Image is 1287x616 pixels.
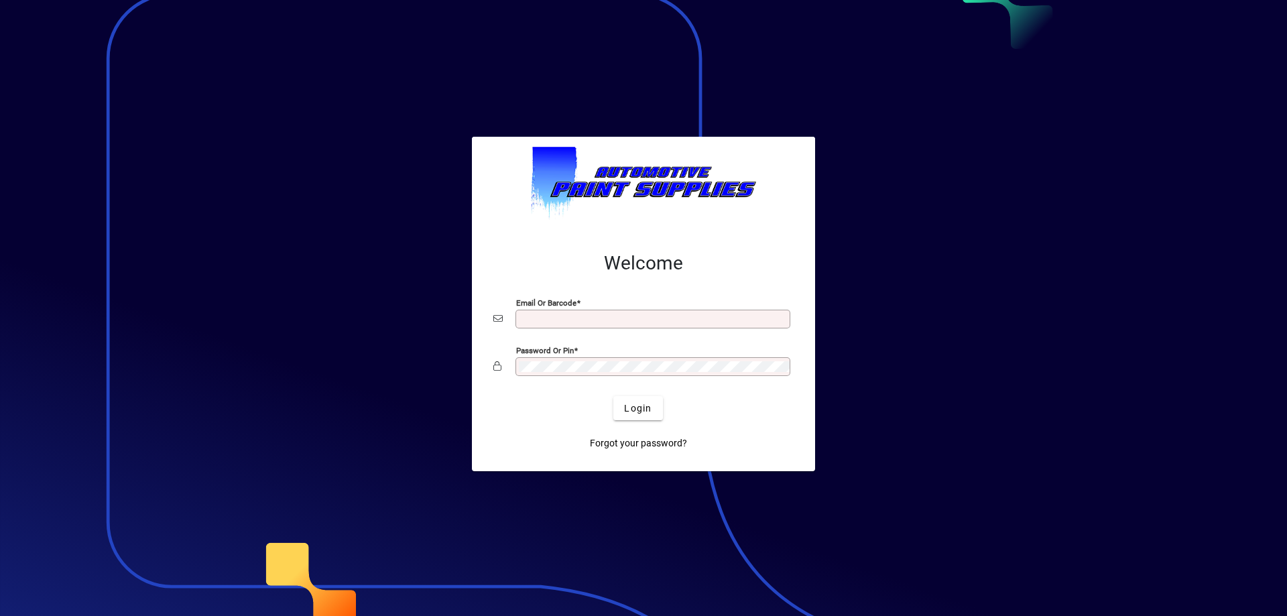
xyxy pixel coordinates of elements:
[585,431,692,455] a: Forgot your password?
[516,346,574,355] mat-label: Password or Pin
[613,396,662,420] button: Login
[516,298,576,308] mat-label: Email or Barcode
[493,252,794,275] h2: Welcome
[624,402,652,416] span: Login
[590,436,687,450] span: Forgot your password?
